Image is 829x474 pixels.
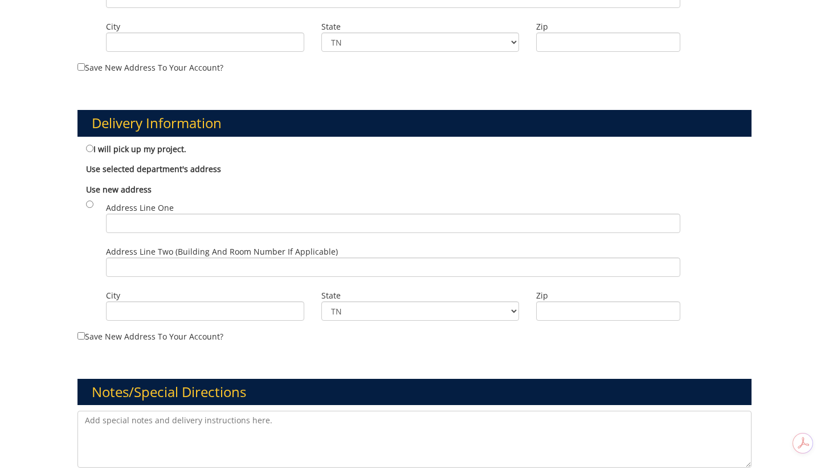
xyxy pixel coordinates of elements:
[321,290,520,301] label: State
[106,21,304,32] label: City
[106,301,304,321] input: City
[86,142,186,155] label: I will pick up my project.
[106,32,304,52] input: City
[106,290,304,301] label: City
[321,21,520,32] label: State
[77,379,752,405] h3: Notes/Special Directions
[106,202,680,233] label: Address Line One
[86,184,152,195] b: Use new address
[106,258,680,277] input: Address Line Two (Building and Room Number if applicable)
[536,32,680,52] input: Zip
[536,301,680,321] input: Zip
[536,290,680,301] label: Zip
[106,214,680,233] input: Address Line One
[77,332,85,340] input: Save new address to your account?
[77,110,752,136] h3: Delivery Information
[86,145,93,152] input: I will pick up my project.
[536,21,680,32] label: Zip
[86,164,221,174] b: Use selected department's address
[77,63,85,71] input: Save new address to your account?
[106,246,680,277] label: Address Line Two (Building and Room Number if applicable)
